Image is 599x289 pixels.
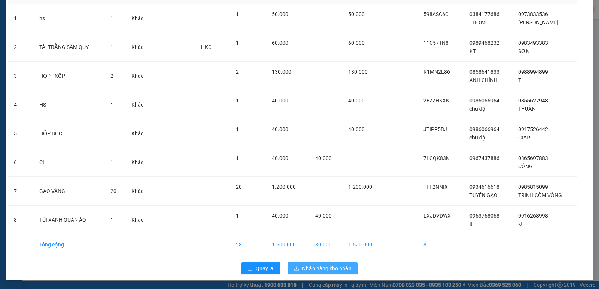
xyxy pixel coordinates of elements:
span: 0855627948 [518,98,548,104]
button: downloadNhập hàng kho nhận [288,262,358,274]
span: 60.000 [348,40,365,46]
span: 2EZZHKXK [423,98,449,104]
td: HỘP+ XỐP [33,62,105,90]
td: 1 [8,4,33,33]
td: Khác [125,206,153,234]
span: TRINH CỐM VÒNG [518,192,562,198]
span: 20 [110,188,116,194]
span: 0916268998 [518,213,548,219]
button: rollbackQuay lại [241,262,280,274]
td: 6 [8,148,33,177]
span: 40.000 [272,213,288,219]
span: R1MN2L86 [423,69,450,75]
span: 0983493383 [518,40,548,46]
span: 1.200.000 [272,184,296,190]
span: 0985815099 [518,184,548,190]
span: TFF2NNIX [423,184,448,190]
span: 598ASC6C [423,11,449,17]
td: 2 [8,33,33,62]
span: 1 [110,15,113,21]
span: 0917526442 [518,126,548,132]
td: 7 [8,177,33,206]
td: 1.600.000 [266,234,309,255]
span: 0365697883 [518,155,548,161]
span: GIÁP [518,135,530,141]
span: 1 [110,102,113,108]
td: TẢI TRẰNG SÂM QUY [33,33,105,62]
td: HỘP BỌC [33,119,105,148]
span: 7LCQK83N [423,155,450,161]
span: chú độ [469,106,486,112]
span: chú độ [469,135,486,141]
span: 0384177686 [469,11,499,17]
td: 3 [8,62,33,90]
span: 1 [236,11,239,17]
span: 40.000 [348,98,365,104]
span: 40.000 [272,155,288,161]
span: 0963768068 [469,213,499,219]
td: 28 [230,234,266,255]
span: HKC [201,44,212,50]
span: 50.000 [348,11,365,17]
span: LXJDVDWX [423,213,451,219]
span: 0988994899 [518,69,548,75]
td: 8 [8,206,33,234]
td: Khác [125,148,153,177]
span: 1 [110,130,113,136]
td: HS [33,90,105,119]
td: 80.000 [309,234,342,255]
span: 40.000 [315,155,332,161]
td: Khác [125,33,153,62]
td: Khác [125,90,153,119]
td: 1.520.000 [342,234,384,255]
span: TUYỂN GẠO [469,192,498,198]
td: Khác [125,177,153,206]
span: TỊ [518,77,523,83]
span: 1.200.000 [348,184,372,190]
span: 0986066964 [469,126,499,132]
span: SƠN [518,48,530,54]
td: 4 [8,90,33,119]
span: lt [469,221,472,227]
span: 40.000 [348,126,365,132]
span: 0934616618 [469,184,499,190]
span: 1 [110,44,113,50]
span: CÔNG [518,163,533,169]
td: hs [33,4,105,33]
td: Khác [125,62,153,90]
td: GẠO VÀNG [33,177,105,206]
span: 0973833536 [518,11,548,17]
td: Tổng cộng [33,234,105,255]
span: download [294,266,299,272]
span: 1 [236,40,239,46]
td: 8 [417,234,463,255]
span: 1 [236,213,239,219]
span: Nhập hàng kho nhận [302,264,352,273]
span: 1 [236,98,239,104]
span: [PERSON_NAME] [518,19,558,25]
span: 60.000 [272,40,288,46]
span: 40.000 [272,126,288,132]
td: 5 [8,119,33,148]
span: 40.000 [315,213,332,219]
span: 11C57TN8 [423,40,449,46]
span: 40.000 [272,98,288,104]
td: Khác [125,4,153,33]
span: THƠM [469,19,486,25]
span: 50.000 [272,11,288,17]
td: TÚI XANH QUẦN ÁO [33,206,105,234]
span: 0967437886 [469,155,499,161]
span: Quay lại [256,264,274,273]
span: 20 [236,184,242,190]
span: 1 [236,126,239,132]
span: 0989468232 [469,40,499,46]
span: 1 [236,155,239,161]
span: THUẬN [518,106,536,112]
span: kt [518,221,523,227]
span: ANH CHỈNH [469,77,498,83]
span: 130.000 [272,69,291,75]
span: 130.000 [348,69,368,75]
span: 0858641833 [469,69,499,75]
span: KT [469,48,476,54]
span: 1 [110,217,113,223]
